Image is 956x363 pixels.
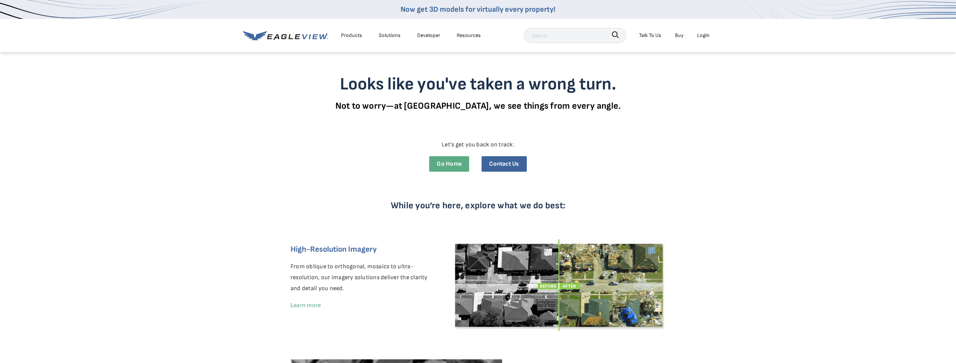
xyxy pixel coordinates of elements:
[675,31,684,40] a: Buy
[482,156,526,172] a: Contact Us
[697,31,710,40] div: Login
[277,74,680,95] h3: Looks like you've taken a wrong turn.
[291,261,437,294] p: From oblique to orthogonal, mosaics to ultra-resolution, our imagery solutions deliver the clarit...
[291,301,321,308] a: Learn more
[401,5,555,14] a: Now get 3D models for virtually every property!
[639,31,661,40] div: Talk To Us
[379,31,401,40] div: Solutions
[297,200,659,211] p: While you’re here, explore what we do best:
[291,243,437,256] h6: High-Resolution Imagery
[454,239,665,331] img: EagleView Imagery
[429,156,469,172] a: Go Home
[417,31,440,40] a: Developer
[282,140,674,151] p: Let’s get you back on track:
[277,100,680,111] p: Not to worry—at [GEOGRAPHIC_DATA], we see things from every angle.
[524,28,626,43] input: Search
[457,31,481,40] div: Resources
[341,31,362,40] div: Products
